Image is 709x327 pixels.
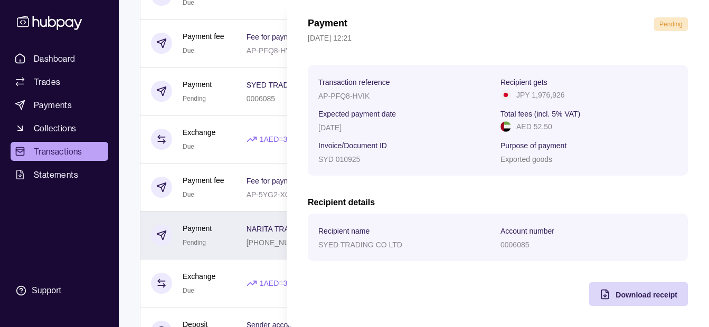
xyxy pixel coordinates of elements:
p: Account number [500,227,554,235]
p: Recipient name [318,227,370,235]
button: Download receipt [589,282,688,306]
p: [DATE] 12:21 [308,32,688,44]
p: Recipient gets [500,78,547,86]
p: [DATE] [318,123,342,132]
p: SYED TRADING CO LTD [318,241,402,249]
span: Pending [659,21,683,28]
p: Exported goods [500,155,552,163]
span: Download receipt [616,291,677,299]
p: AED 52.50 [516,121,552,132]
img: jp [500,90,511,100]
p: Purpose of payment [500,141,566,150]
p: JPY 1,976,926 [516,89,565,101]
p: SYD 010925 [318,155,360,163]
p: 0006085 [500,241,530,249]
p: Total fees (incl. 5% VAT) [500,110,580,118]
p: Transaction reference [318,78,390,86]
p: Invoice/Document ID [318,141,387,150]
h1: Payment [308,17,347,31]
img: ae [500,121,511,132]
p: AP-PFQ8-HVIK [318,92,370,100]
p: Expected payment date [318,110,396,118]
h2: Recipient details [308,197,688,208]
